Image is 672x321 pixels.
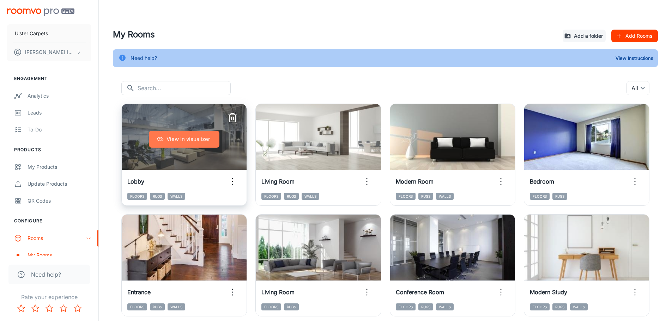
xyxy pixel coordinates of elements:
[28,197,91,205] div: QR Codes
[614,53,655,63] button: View Instructions
[28,180,91,188] div: Update Products
[626,81,649,95] div: All
[552,303,567,310] span: Rugs
[28,163,91,171] div: My Products
[7,43,91,61] button: [PERSON_NAME] [PERSON_NAME]
[261,177,295,186] h6: Living Room
[611,30,658,42] button: Add Rooms
[530,303,550,310] span: Floors
[42,301,56,315] button: Rate 3 star
[570,303,588,310] span: Walls
[149,131,219,148] button: View in visualizer
[28,126,91,134] div: To-do
[127,288,151,296] h6: Entrance
[28,234,86,242] div: Rooms
[138,81,231,95] input: Search...
[14,301,28,315] button: Rate 1 star
[261,193,281,200] span: Floors
[56,301,71,315] button: Rate 4 star
[436,193,454,200] span: Walls
[28,92,91,100] div: Analytics
[127,193,147,200] span: Floors
[31,270,61,279] span: Need help?
[71,301,85,315] button: Rate 5 star
[418,193,433,200] span: Rugs
[150,303,165,310] span: Rugs
[530,288,567,296] h6: Modern Study
[530,177,554,186] h6: Bedroom
[436,303,454,310] span: Walls
[127,177,144,186] h6: Lobby
[28,251,91,259] div: My Rooms
[25,48,74,56] p: [PERSON_NAME] [PERSON_NAME]
[563,30,606,42] button: Add a folder
[284,303,299,310] span: Rugs
[396,288,444,296] h6: Conference Room
[168,303,185,310] span: Walls
[284,193,299,200] span: Rugs
[396,303,416,310] span: Floors
[150,193,165,200] span: Rugs
[7,8,74,16] img: Roomvo PRO Beta
[28,109,91,117] div: Leads
[552,193,567,200] span: Rugs
[530,193,550,200] span: Floors
[418,303,433,310] span: Rugs
[261,288,295,296] h6: Living Room
[6,293,93,301] p: Rate your experience
[127,303,147,310] span: Floors
[28,301,42,315] button: Rate 2 star
[7,24,91,43] button: Ulster Carpets
[261,303,281,310] span: Floors
[113,28,557,41] h4: My Rooms
[396,193,416,200] span: Floors
[396,177,434,186] h6: Modern Room
[131,51,157,65] div: Need help?
[15,30,48,37] p: Ulster Carpets
[168,193,185,200] span: Walls
[302,193,319,200] span: Walls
